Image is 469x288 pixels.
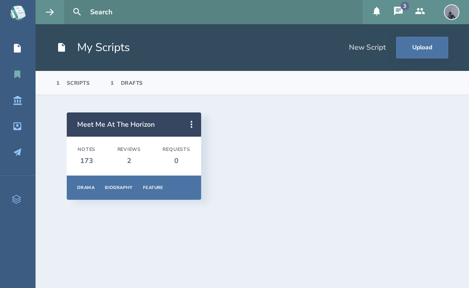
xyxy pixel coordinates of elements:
img: user_1717041581-crop.jpg [444,4,459,20]
div: 2 [117,156,141,166]
div: Biography [105,185,133,191]
div: 1 [111,80,114,86]
div: 3 [401,2,409,10]
div: Requests [163,147,190,153]
div: 1 [56,80,60,86]
div: New Script [349,43,386,52]
div: Drafts [121,80,143,86]
div: 0 [163,156,190,166]
div: 173 [78,156,95,166]
button: Upload [396,37,448,58]
div: Drama [77,185,94,191]
h1: My Scripts [56,40,130,55]
div: Notes [78,147,95,153]
a: Meet Me At The Horizon [77,120,155,129]
div: Scripts [67,80,90,86]
div: Feature [143,185,163,191]
div: Reviews [117,147,141,153]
